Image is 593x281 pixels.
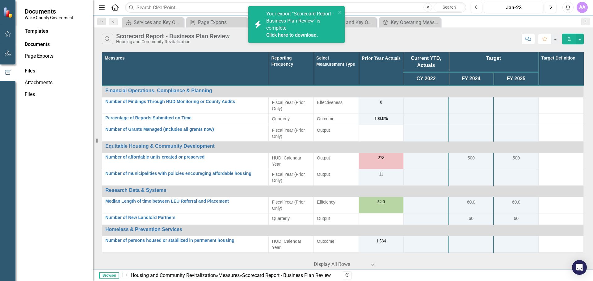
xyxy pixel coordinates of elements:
span: 60.0 [512,200,520,205]
div: » » [122,272,338,279]
div: HUD; Calendar Year [272,155,310,167]
a: Research Data & Systems [105,188,580,193]
span: 11 [379,172,383,176]
div: Quarterly [272,116,310,122]
span: 0 [380,100,382,105]
div: Quarterly [272,215,310,221]
div: Housing and Community Revitalization [116,39,230,44]
button: Jan-23 [484,2,543,13]
a: Housing and Community Revitalization [131,272,216,278]
button: Search [434,3,465,12]
div: Scorecard Report - Business Plan Review [116,33,230,39]
div: Fiscal Year (Prior Only) [272,127,310,139]
span: Output [317,216,330,221]
a: Page Exports [25,53,86,60]
button: close [338,9,342,16]
div: Documents [25,41,86,48]
span: Browser [99,272,119,279]
small: Wake County Government [25,15,73,20]
a: Number of Findings Through HUD Monitoring or County Audits [105,99,265,104]
a: Number of affordable units created or preserved [105,155,265,159]
span: 1,534 [376,239,386,243]
a: Measures [218,272,240,278]
div: Fiscal Year (Prior Only) [272,199,310,211]
span: 60 [469,216,474,221]
a: Click here to download. [266,32,318,38]
div: Services and Key Operating Measures (Matrix) [326,19,375,26]
div: Fiscal Year (Prior Only) [272,99,310,112]
a: Key Operating Measures and Targets [381,19,439,26]
a: Number of New Landlord Partners [105,215,265,220]
span: Effectiveness [317,100,343,105]
span: 100.0% [374,116,388,121]
span: Output [317,128,330,133]
a: Number of Grants Managed (Includes all grants now) [105,127,265,132]
div: Scorecard Report - Business Plan Review [242,272,331,278]
span: 60 [514,216,519,221]
span: 278 [378,155,385,160]
a: Page Exports [188,19,246,26]
span: 60.0 [467,200,475,205]
a: Number of municipalities with policies encouraging affordable housing [105,171,265,176]
span: 500 [468,155,475,160]
div: Services and Key Operating Measures [134,19,182,26]
div: Jan-23 [486,4,541,11]
a: Homeless & Prevention Services [105,227,580,232]
a: Attachments [25,79,86,86]
span: Outcome [317,116,334,121]
span: Outcome [317,239,334,244]
a: Files [25,91,86,98]
div: Fiscal Year (Prior Only) [272,171,310,184]
a: Median Length of time between LEU Referral and Placement [105,199,265,204]
a: Percentage of Reports Submitted on Time [105,116,265,120]
a: Financial Operations, Compliance & Planning [105,88,580,93]
span: Your export "Scorecard Report - Business Plan Review" is complete. [266,11,334,39]
div: Page Exports [198,19,246,26]
input: Search ClearPoint... [125,2,466,13]
div: Templates [25,28,86,35]
span: 500 [513,155,520,160]
button: AA [577,2,588,13]
div: HUD; Calendar Year [272,238,310,250]
span: Documents [25,8,73,15]
span: 52.0 [377,200,385,204]
div: Files [25,68,86,75]
div: Open Intercom Messenger [572,260,587,275]
span: Output [317,172,330,177]
a: Number of persons housed or stabilized in permanent housing [105,238,265,243]
span: Output [317,155,330,160]
span: Efficiency [317,200,335,205]
a: Equitable Housing & Community Development [105,143,580,149]
span: Search [443,5,456,10]
a: Services and Key Operating Measures [124,19,182,26]
div: Key Operating Measures and Targets [391,19,439,26]
img: ClearPoint Strategy [3,7,14,18]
